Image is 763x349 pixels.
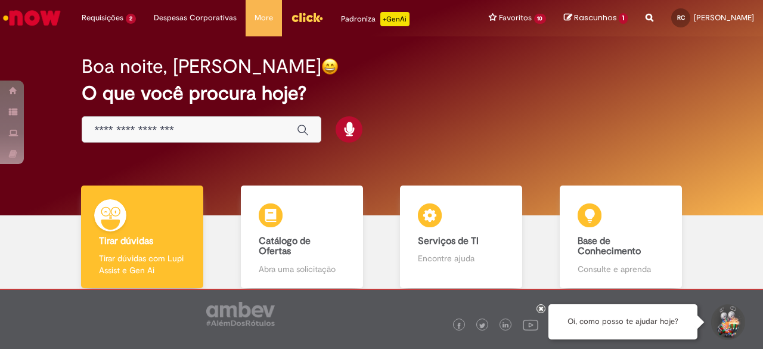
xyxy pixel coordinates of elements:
[380,12,410,26] p: +GenAi
[677,14,685,21] span: RC
[341,12,410,26] div: Padroniza
[523,317,538,332] img: logo_footer_youtube.png
[99,252,185,276] p: Tirar dúvidas com Lupi Assist e Gen Ai
[82,83,681,104] h2: O que você procura hoje?
[548,304,697,339] div: Oi, como posso te ajudar hoje?
[82,12,123,24] span: Requisições
[578,235,641,258] b: Base de Conhecimento
[154,12,237,24] span: Despesas Corporativas
[222,186,382,289] a: Catálogo de Ofertas Abra uma solicitação
[99,235,153,247] b: Tirar dúvidas
[321,58,339,75] img: happy-face.png
[499,12,532,24] span: Favoritos
[574,12,617,23] span: Rascunhos
[126,14,136,24] span: 2
[82,56,321,77] h2: Boa noite, [PERSON_NAME]
[1,6,63,30] img: ServiceNow
[381,186,541,289] a: Serviços de TI Encontre ajuda
[534,14,547,24] span: 10
[418,252,504,264] p: Encontre ajuda
[418,235,479,247] b: Serviços de TI
[456,323,462,329] img: logo_footer_facebook.png
[564,13,628,24] a: Rascunhos
[291,8,323,26] img: click_logo_yellow_360x200.png
[503,322,508,329] img: logo_footer_linkedin.png
[479,323,485,329] img: logo_footer_twitter.png
[259,263,345,275] p: Abra uma solicitação
[541,186,701,289] a: Base de Conhecimento Consulte e aprenda
[259,235,311,258] b: Catálogo de Ofertas
[255,12,273,24] span: More
[619,13,628,24] span: 1
[694,13,754,23] span: [PERSON_NAME]
[63,186,222,289] a: Tirar dúvidas Tirar dúvidas com Lupi Assist e Gen Ai
[206,302,275,326] img: logo_footer_ambev_rotulo_gray.png
[578,263,664,275] p: Consulte e aprenda
[709,304,745,340] button: Iniciar Conversa de Suporte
